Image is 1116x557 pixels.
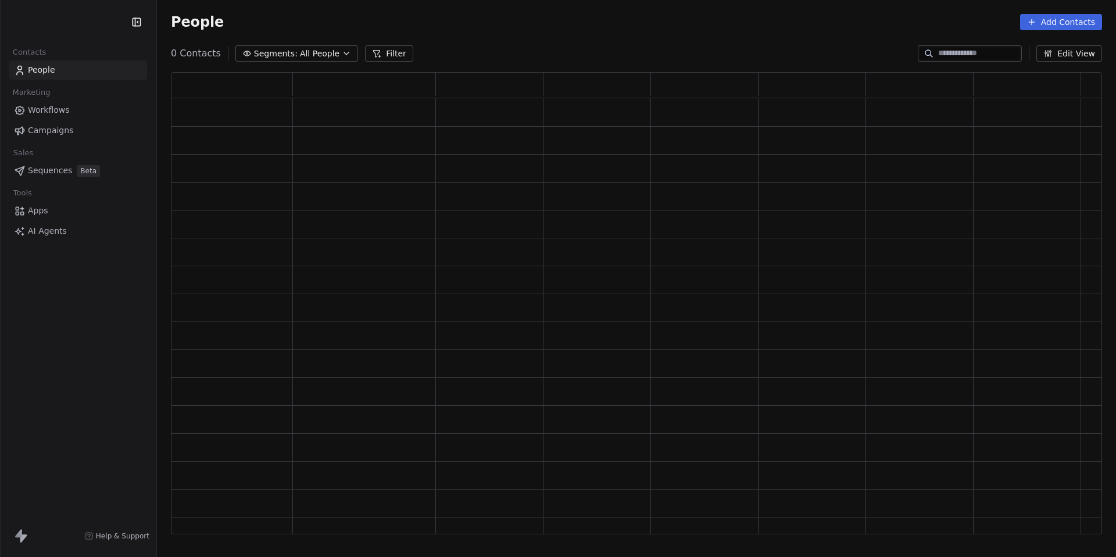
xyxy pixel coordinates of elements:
span: Contacts [8,44,51,61]
span: Workflows [28,104,70,116]
a: SequencesBeta [9,161,147,180]
span: Beta [77,165,100,177]
span: Help & Support [96,531,149,541]
span: All People [300,48,339,60]
span: People [171,13,224,31]
a: Help & Support [84,531,149,541]
span: Sequences [28,165,72,177]
a: Apps [9,201,147,220]
a: Campaigns [9,121,147,140]
span: Apps [28,205,48,217]
span: AI Agents [28,225,67,237]
span: Marketing [8,84,55,101]
a: Workflows [9,101,147,120]
span: Sales [8,144,38,162]
span: Segments: [254,48,298,60]
button: Edit View [1036,45,1102,62]
a: AI Agents [9,222,147,241]
span: Campaigns [28,124,73,137]
a: People [9,60,147,80]
span: People [28,64,55,76]
button: Filter [365,45,413,62]
button: Add Contacts [1020,14,1102,30]
span: 0 Contacts [171,47,221,60]
span: Tools [8,184,37,202]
